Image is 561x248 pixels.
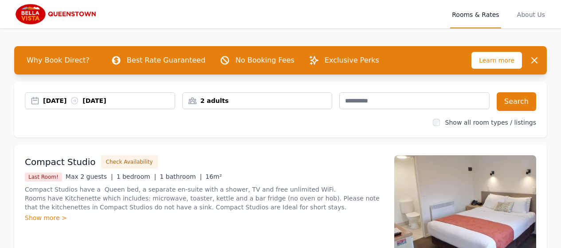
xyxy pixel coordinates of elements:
p: Exclusive Perks [325,55,379,66]
button: Search [497,92,536,111]
div: 2 adults [183,96,332,105]
button: Check Availability [101,155,158,169]
span: 16m² [205,173,222,180]
p: No Booking Fees [235,55,294,66]
span: Last Room! [25,173,62,181]
span: Learn more [471,52,522,69]
span: 1 bathroom | [160,173,202,180]
span: Why Book Direct? [20,51,97,69]
div: Show more > [25,213,384,222]
label: Show all room types / listings [445,119,536,126]
span: 1 bedroom | [117,173,157,180]
div: [DATE] [DATE] [43,96,175,105]
img: Bella Vista Queenstown [14,4,99,25]
span: Max 2 guests | [66,173,113,180]
h3: Compact Studio [25,156,96,168]
p: Best Rate Guaranteed [127,55,205,66]
p: Compact Studios have a Queen bed, a separate en-suite with a shower, TV and free unlimited WiFi. ... [25,185,384,212]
